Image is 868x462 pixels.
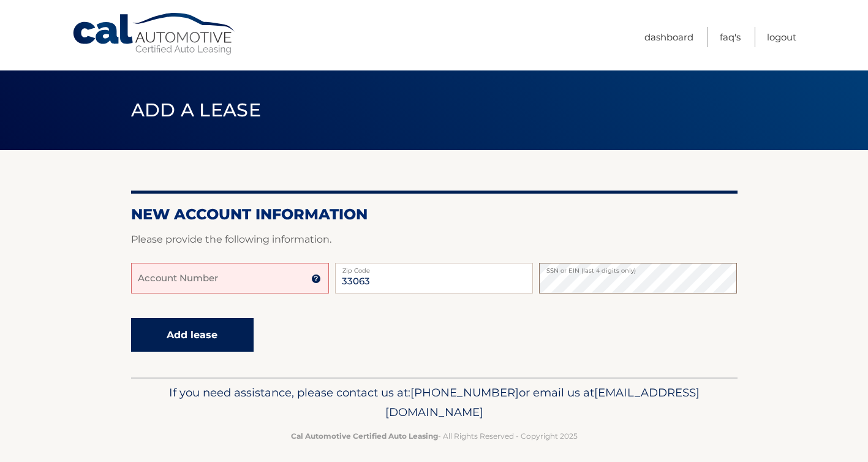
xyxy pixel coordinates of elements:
[644,27,693,47] a: Dashboard
[72,12,237,56] a: Cal Automotive
[410,385,519,400] span: [PHONE_NUMBER]
[335,263,533,293] input: Zip Code
[139,383,730,422] p: If you need assistance, please contact us at: or email us at
[131,318,254,352] button: Add lease
[720,27,741,47] a: FAQ's
[131,231,738,248] p: Please provide the following information.
[131,263,329,293] input: Account Number
[539,263,737,273] label: SSN or EIN (last 4 digits only)
[335,263,533,273] label: Zip Code
[131,205,738,224] h2: New Account Information
[767,27,796,47] a: Logout
[311,274,321,284] img: tooltip.svg
[131,99,262,121] span: Add a lease
[139,430,730,442] p: - All Rights Reserved - Copyright 2025
[291,431,438,441] strong: Cal Automotive Certified Auto Leasing
[385,385,700,419] span: [EMAIL_ADDRESS][DOMAIN_NAME]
